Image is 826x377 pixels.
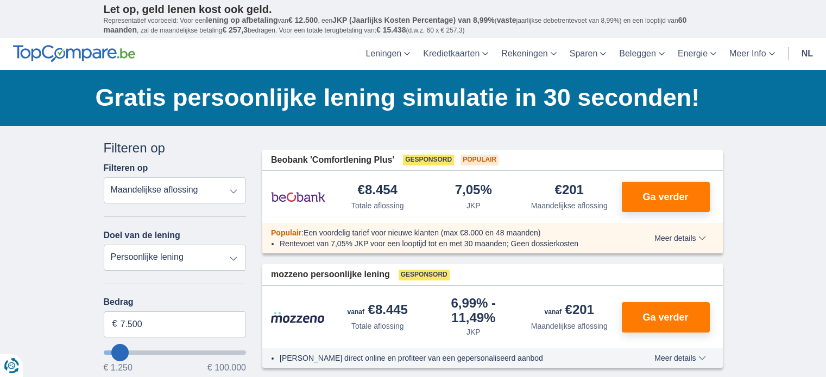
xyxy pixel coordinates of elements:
[280,353,615,363] li: [PERSON_NAME] direct online en profiteer van een gepersonaliseerd aanbod
[262,227,623,238] div: :
[461,155,499,165] span: Populair
[332,16,495,24] span: JKP (Jaarlijks Kosten Percentage) van 8,99%
[622,302,710,333] button: Ga verder
[613,38,671,70] a: Beleggen
[545,303,594,318] div: €201
[723,38,781,70] a: Meer Info
[104,16,723,35] p: Representatief voorbeeld: Voor een van , een ( jaarlijkse debetrentevoet van 8,99%) en een loopti...
[304,228,541,237] span: Een voordelig tarief voor nieuwe klanten (max €8.000 en 48 maanden)
[466,327,481,337] div: JKP
[563,38,613,70] a: Sparen
[206,16,278,24] span: lening op afbetaling
[104,139,247,157] div: Filteren op
[104,163,148,173] label: Filteren op
[654,354,705,362] span: Meer details
[403,155,454,165] span: Gesponsord
[271,228,301,237] span: Populair
[351,321,404,331] div: Totale aflossing
[430,297,518,324] div: 6,99%
[466,200,481,211] div: JKP
[642,192,688,202] span: Ga verder
[271,269,390,281] span: mozzeno persoonlijke lening
[376,25,406,34] span: € 15.438
[96,81,723,114] h1: Gratis persoonlijke lening simulatie in 30 seconden!
[497,16,516,24] span: vaste
[531,321,608,331] div: Maandelijkse aflossing
[531,200,608,211] div: Maandelijkse aflossing
[280,238,615,249] li: Rentevoet van 7,05% JKP voor een looptijd tot en met 30 maanden; Geen dossierkosten
[104,231,180,240] label: Doel van de lening
[399,270,450,280] span: Gesponsord
[271,311,325,323] img: product.pl.alt Mozzeno
[358,183,398,198] div: €8.454
[417,38,495,70] a: Kredietkaarten
[795,38,819,70] a: nl
[271,183,325,210] img: product.pl.alt Beobank
[104,350,247,355] input: wantToBorrow
[13,45,135,62] img: TopCompare
[207,363,246,372] span: € 100.000
[104,297,247,307] label: Bedrag
[646,354,714,362] button: Meer details
[104,363,133,372] span: € 1.250
[622,182,710,212] button: Ga verder
[112,318,117,330] span: €
[271,154,394,167] span: Beobank 'Comfortlening Plus'
[495,38,563,70] a: Rekeningen
[359,38,417,70] a: Leningen
[642,312,688,322] span: Ga verder
[654,234,705,242] span: Meer details
[288,16,318,24] span: € 12.500
[455,183,492,198] div: 7,05%
[222,25,248,34] span: € 257,3
[348,303,408,318] div: €8.445
[555,183,584,198] div: €201
[104,3,723,16] p: Let op, geld lenen kost ook geld.
[351,200,404,211] div: Totale aflossing
[671,38,723,70] a: Energie
[104,16,687,34] span: 60 maanden
[646,234,714,242] button: Meer details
